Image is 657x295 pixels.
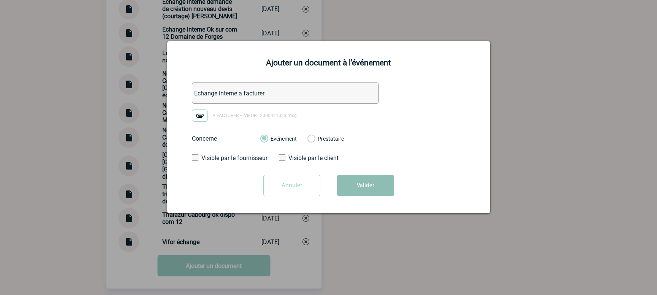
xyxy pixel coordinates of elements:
[212,113,297,118] span: A FACTURER – VIFOR - 2000421023.msg
[307,136,315,143] label: Prestataire
[192,135,253,142] label: Concerne
[177,58,481,67] h2: Ajouter un document à l'événement
[263,175,320,196] input: Annuler
[192,82,379,104] input: Désignation
[192,154,262,162] label: Visible par le fournisseur
[337,175,394,196] button: Valider
[279,154,349,162] label: Visible par le client
[260,136,268,143] label: Evénement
